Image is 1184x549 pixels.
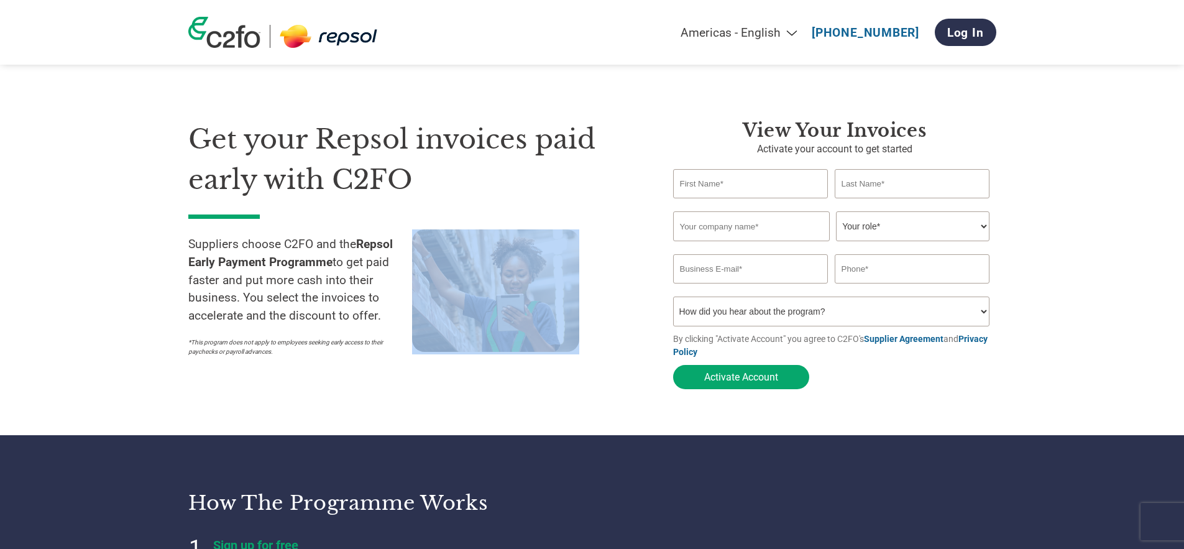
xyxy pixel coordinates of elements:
[280,25,378,48] img: Repsol
[188,236,412,325] p: Suppliers choose C2FO and the to get paid faster and put more cash into their business. You selec...
[835,169,990,198] input: Last Name*
[188,237,393,269] strong: Repsol Early Payment Programme
[935,19,996,46] a: Log In
[673,254,828,284] input: Invalid Email format
[188,17,260,48] img: c2fo logo
[412,229,579,352] img: supply chain worker
[673,334,988,357] a: Privacy Policy
[188,119,636,200] h1: Get your Repsol invoices paid early with C2FO
[188,491,577,515] h3: How the programme works
[812,25,919,40] a: [PHONE_NUMBER]
[673,169,828,198] input: First Name*
[673,285,828,292] div: Inavlid Email Address
[673,333,996,359] p: By clicking "Activate Account" you agree to C2FO's and
[673,211,830,241] input: Your company name*
[673,119,996,142] h3: View your invoices
[673,365,809,389] button: Activate Account
[836,211,989,241] select: Title/Role
[864,334,943,344] a: Supplier Agreement
[673,200,828,206] div: Invalid first name or first name is too long
[673,142,996,157] p: Activate your account to get started
[673,242,990,249] div: Invalid company name or company name is too long
[835,200,990,206] div: Invalid last name or last name is too long
[835,254,990,284] input: Phone*
[188,338,400,356] p: *This program does not apply to employees seeking early access to their paychecks or payroll adva...
[835,285,990,292] div: Inavlid Phone Number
